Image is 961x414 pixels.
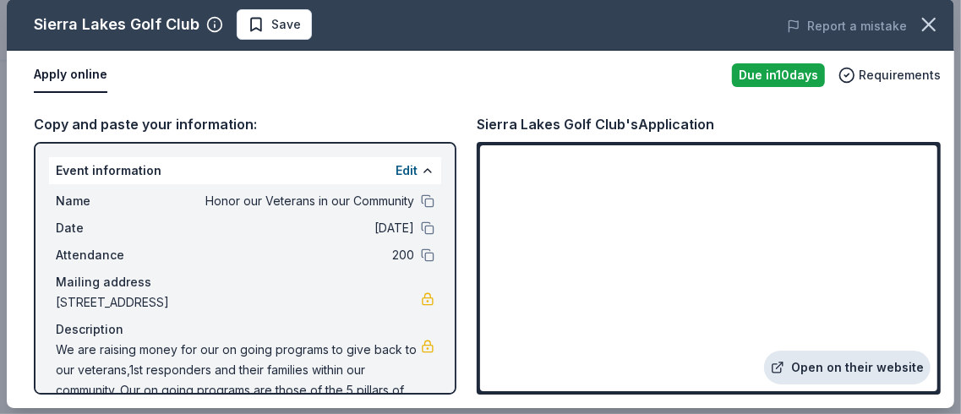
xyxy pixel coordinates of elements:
span: Requirements [859,65,941,85]
div: Due in 10 days [732,63,825,87]
button: Requirements [838,65,941,85]
span: Name [56,191,169,211]
div: Description [56,319,434,340]
span: Date [56,218,169,238]
div: Mailing address [56,272,434,292]
span: 200 [169,245,414,265]
a: Open on their website [764,351,931,384]
span: [DATE] [169,218,414,238]
button: Save [237,9,312,40]
span: Save [271,14,301,35]
span: Attendance [56,245,169,265]
div: Sierra Lakes Golf Club [34,11,199,38]
button: Apply online [34,57,107,93]
div: Sierra Lakes Golf Club's Application [477,113,714,135]
span: Honor our Veterans in our Community [169,191,414,211]
button: Report a mistake [787,16,907,36]
div: Copy and paste your information: [34,113,456,135]
span: We are raising money for our on going programs to give back to our veterans,1st responders and th... [56,340,421,400]
button: Edit [396,161,418,181]
span: [STREET_ADDRESS] [56,292,421,313]
div: Event information [49,157,441,184]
